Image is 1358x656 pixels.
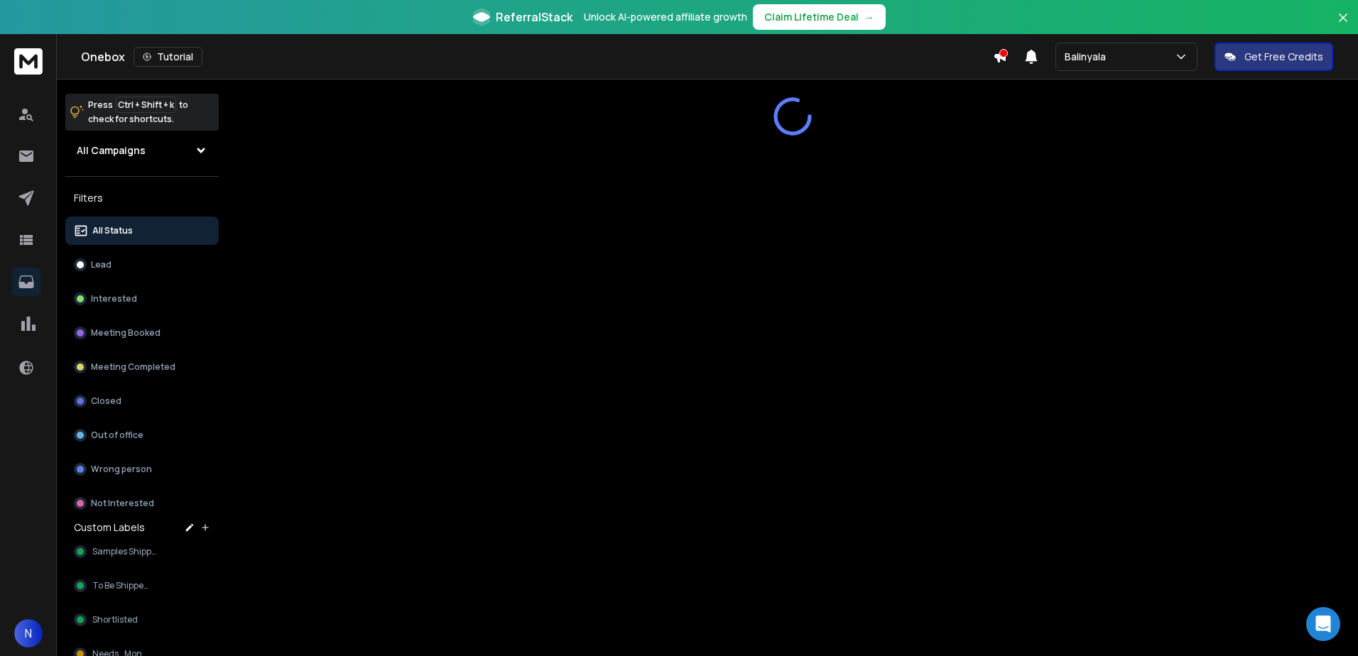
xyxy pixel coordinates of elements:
[65,537,219,566] button: Samples Shipped
[91,361,175,373] p: Meeting Completed
[65,217,219,245] button: All Status
[65,606,219,634] button: Shortlisted
[92,225,133,236] p: All Status
[65,489,219,518] button: Not Interested
[81,47,993,67] div: Onebox
[1306,607,1340,641] div: Open Intercom Messenger
[91,430,143,441] p: Out of office
[65,251,219,279] button: Lead
[65,188,219,208] h3: Filters
[65,572,219,600] button: To Be Shipped
[91,464,152,475] p: Wrong person
[91,293,137,305] p: Interested
[65,136,219,165] button: All Campaigns
[92,546,161,557] span: Samples Shipped
[65,285,219,313] button: Interested
[77,143,146,158] h1: All Campaigns
[91,395,121,407] p: Closed
[1215,43,1333,71] button: Get Free Credits
[88,98,188,126] p: Press to check for shortcuts.
[92,614,138,625] span: Shortlisted
[65,353,219,381] button: Meeting Completed
[91,498,154,509] p: Not Interested
[91,327,161,339] p: Meeting Booked
[1244,50,1323,64] p: Get Free Credits
[753,4,886,30] button: Claim Lifetime Deal→
[116,97,176,113] span: Ctrl + Shift + k
[65,319,219,347] button: Meeting Booked
[1065,50,1112,64] p: Balinyala
[14,619,43,647] button: N
[1334,9,1352,43] button: Close banner
[65,387,219,415] button: Closed
[91,259,112,270] p: Lead
[134,47,202,67] button: Tutorial
[74,520,145,535] h3: Custom Labels
[584,10,747,24] p: Unlock AI-powered affiliate growth
[864,10,874,24] span: →
[496,9,572,26] span: ReferralStack
[65,421,219,449] button: Out of office
[65,455,219,483] button: Wrong person
[92,580,149,591] span: To Be Shipped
